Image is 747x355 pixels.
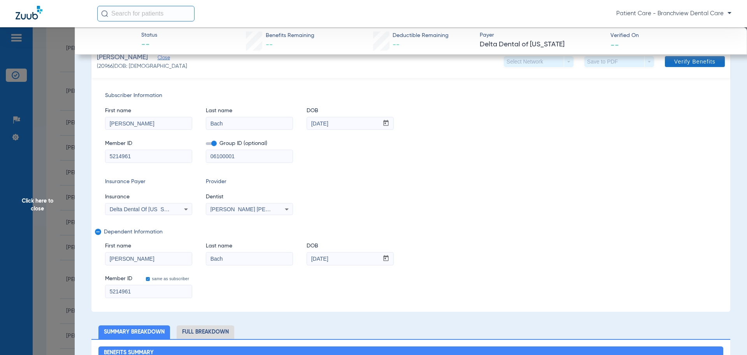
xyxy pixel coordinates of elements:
span: Insurance [105,193,192,201]
span: Provider [206,178,293,186]
button: Open calendar [379,253,394,265]
span: Member ID [105,275,132,283]
span: Status [141,31,157,39]
span: Benefits Remaining [266,32,314,40]
span: Payer [480,31,604,39]
span: Last name [206,242,293,250]
span: Verified On [610,32,735,40]
span: (20966) DOB: [DEMOGRAPHIC_DATA] [97,62,187,71]
li: Full Breakdown [177,325,234,339]
span: -- [141,40,157,51]
span: Dentist [206,193,293,201]
span: Insurance Payer [105,178,192,186]
span: DOB [307,242,394,250]
button: Verify Benefits [665,56,725,67]
span: [PERSON_NAME] [PERSON_NAME] 1669008082 [210,206,333,212]
label: same as subscriber [151,276,189,281]
span: Verify Benefits [674,58,715,65]
span: -- [266,41,273,48]
span: First name [105,107,192,115]
span: Last name [206,107,293,115]
iframe: Chat Widget [708,318,747,355]
span: [PERSON_NAME] [97,53,148,62]
mat-icon: remove [95,229,100,238]
span: Patient Care - Branchview Dental Care [616,10,731,18]
span: DOB [307,107,394,115]
li: Summary Breakdown [98,325,170,339]
span: Member ID [105,140,192,148]
span: Delta Dental of [US_STATE] [480,40,604,49]
span: Dependent Information [104,229,715,235]
img: Zuub Logo [16,6,42,19]
span: -- [393,41,400,48]
span: Delta Dental Of [US_STATE] [110,206,179,212]
span: -- [610,41,619,49]
button: Open calendar [379,117,394,130]
span: First name [105,242,192,250]
span: Subscriber Information [105,92,717,100]
span: Close [158,55,165,62]
span: Deductible Remaining [393,32,449,40]
input: Search for patients [97,6,195,21]
img: Search Icon [101,10,108,17]
span: Group ID (optional) [206,140,293,148]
